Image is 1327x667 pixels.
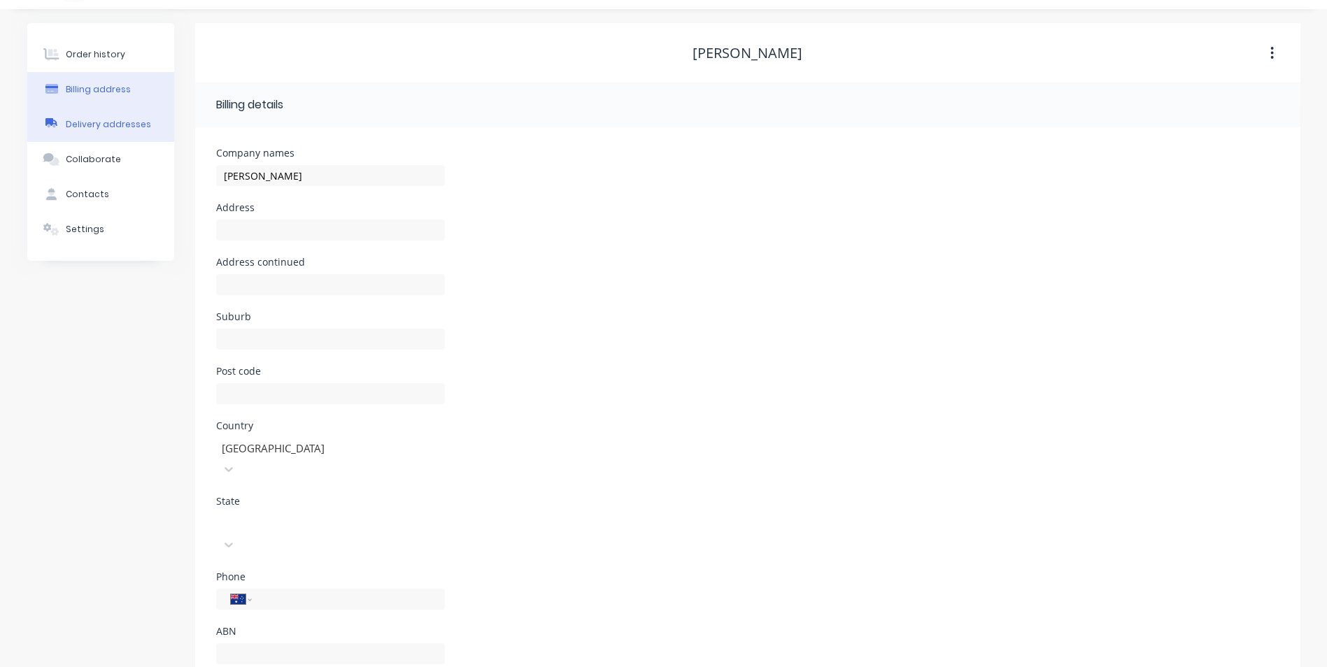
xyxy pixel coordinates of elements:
div: Post code [216,366,445,376]
div: Address continued [216,257,445,267]
div: Country [216,421,445,431]
div: Contacts [66,188,109,201]
button: Collaborate [27,142,174,177]
div: Settings [66,223,104,236]
div: Company names [216,148,445,158]
button: Settings [27,212,174,247]
button: Billing address [27,72,174,107]
button: Delivery addresses [27,107,174,142]
div: Address [216,203,445,213]
div: State [216,496,445,506]
div: [PERSON_NAME] [693,45,802,62]
div: ABN [216,626,445,636]
div: Suburb [216,312,445,322]
div: Phone [216,572,445,582]
div: Collaborate [66,153,121,166]
button: Contacts [27,177,174,212]
div: Order history [66,48,125,61]
div: Delivery addresses [66,118,151,131]
div: Billing address [66,83,131,96]
button: Order history [27,37,174,72]
div: Billing details [216,96,283,113]
div: Select... [220,531,339,545]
